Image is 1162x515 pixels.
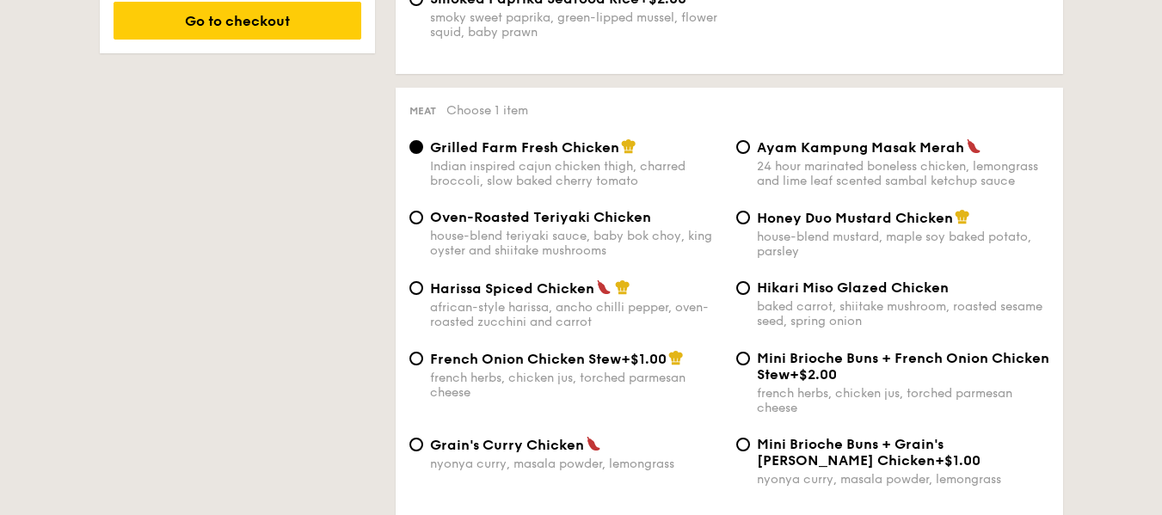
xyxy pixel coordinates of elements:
[757,386,1049,415] div: french herbs, chicken jus, torched parmesan cheese
[955,209,970,224] img: icon-chef-hat.a58ddaea.svg
[409,105,436,117] span: Meat
[446,103,528,118] span: Choose 1 item
[790,366,837,383] span: +$2.00
[430,457,722,471] div: nyonya curry, masala powder, lemongrass
[757,472,1049,487] div: nyonya curry, masala powder, lemongrass
[430,229,722,258] div: house-blend teriyaki sauce, baby bok choy, king oyster and shiitake mushrooms
[430,139,619,156] span: Grilled Farm Fresh Chicken
[935,452,981,469] span: +$1.00
[430,437,584,453] span: Grain's Curry Chicken
[409,352,423,365] input: French Onion Chicken Stew+$1.00french herbs, chicken jus, torched parmesan cheese
[409,211,423,224] input: Oven-Roasted Teriyaki Chickenhouse-blend teriyaki sauce, baby bok choy, king oyster and shiitake ...
[430,371,722,400] div: french herbs, chicken jus, torched parmesan cheese
[757,230,1049,259] div: house-blend mustard, maple soy baked potato, parsley
[736,140,750,154] input: Ayam Kampung Masak Merah24 hour marinated boneless chicken, lemongrass and lime leaf scented samb...
[736,352,750,365] input: Mini Brioche Buns + French Onion Chicken Stew+$2.00french herbs, chicken jus, torched parmesan ch...
[430,209,651,225] span: Oven-Roasted Teriyaki Chicken
[757,299,1049,328] div: baked carrot, shiitake mushroom, roasted sesame seed, spring onion
[757,279,949,296] span: Hikari Miso Glazed Chicken
[966,138,981,154] img: icon-spicy.37a8142b.svg
[736,281,750,295] input: Hikari Miso Glazed Chickenbaked carrot, shiitake mushroom, roasted sesame seed, spring onion
[621,138,636,154] img: icon-chef-hat.a58ddaea.svg
[430,300,722,329] div: african-style harissa, ancho chilli pepper, oven-roasted zucchini and carrot
[430,159,722,188] div: Indian inspired cajun chicken thigh, charred broccoli, slow baked cherry tomato
[114,2,361,40] div: Go to checkout
[409,281,423,295] input: Harissa Spiced Chickenafrican-style harissa, ancho chilli pepper, oven-roasted zucchini and carrot
[615,279,630,295] img: icon-chef-hat.a58ddaea.svg
[736,438,750,451] input: Mini Brioche Buns + Grain's [PERSON_NAME] Chicken+$1.00nyonya curry, masala powder, lemongrass
[757,159,1049,188] div: 24 hour marinated boneless chicken, lemongrass and lime leaf scented sambal ketchup sauce
[430,10,722,40] div: smoky sweet paprika, green-lipped mussel, flower squid, baby prawn
[757,139,964,156] span: Ayam Kampung Masak Merah
[757,210,953,226] span: Honey Duo Mustard Chicken
[430,280,594,297] span: Harissa Spiced Chicken
[757,350,1049,383] span: Mini Brioche Buns + French Onion Chicken Stew
[736,211,750,224] input: Honey Duo Mustard Chickenhouse-blend mustard, maple soy baked potato, parsley
[668,350,684,365] img: icon-chef-hat.a58ddaea.svg
[586,436,601,451] img: icon-spicy.37a8142b.svg
[757,436,944,469] span: Mini Brioche Buns + Grain's [PERSON_NAME] Chicken
[430,351,621,367] span: French Onion Chicken Stew
[409,438,423,451] input: Grain's Curry Chickennyonya curry, masala powder, lemongrass
[621,351,667,367] span: +$1.00
[596,279,612,295] img: icon-spicy.37a8142b.svg
[409,140,423,154] input: Grilled Farm Fresh ChickenIndian inspired cajun chicken thigh, charred broccoli, slow baked cherr...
